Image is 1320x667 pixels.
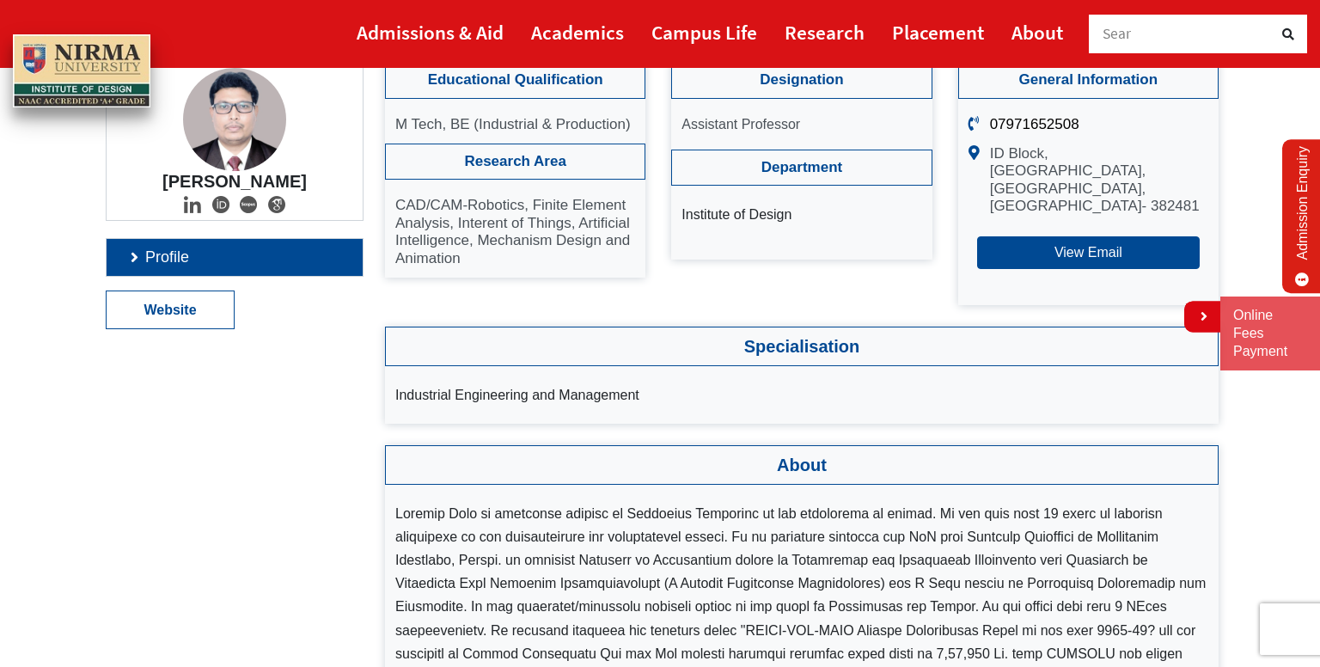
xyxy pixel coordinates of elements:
a: 07971652508 [990,116,1079,132]
a: Admissions & Aid [357,13,504,52]
h4: General Information [958,62,1219,98]
h4: Designation [671,62,932,98]
button: View Email [977,236,1200,269]
a: Academics [531,13,624,52]
a: Placement [892,13,984,52]
a: Online Fees Payment [1233,307,1307,360]
h4: Educational Qualification [385,62,645,98]
h3: Specialisation [385,327,1219,366]
img: Pradeep Sahu [183,68,286,171]
h3: About [385,445,1219,485]
a: Campus Life [651,13,757,52]
img: main_logo [13,34,150,108]
img: Social Icon linkedin [184,196,201,213]
p: CAD/CAM-Robotics, Finite Element Analysis, Interent of Things, Artificial Intelligence, Mechanism... [395,197,635,267]
img: Social Icon [240,196,257,213]
img: Social Icon [212,196,229,213]
img: Social Icon google [268,196,285,213]
li: Institute of Design [681,203,921,226]
p: ID Block, [GEOGRAPHIC_DATA], [GEOGRAPHIC_DATA], [GEOGRAPHIC_DATA]- 382481 [990,145,1208,216]
h4: [PERSON_NAME] [119,171,350,192]
a: Research [785,13,865,52]
p: M Tech, BE (Industrial & Production) [395,116,635,133]
a: Website [107,291,234,328]
span: Sear [1103,24,1132,43]
a: About [1011,13,1063,52]
h4: Department [671,150,932,186]
ul: Industrial Engineering and Management [385,366,1219,424]
p: Assistant Professor [681,116,921,132]
h4: Research Area [385,144,645,180]
a: Profile [107,239,363,276]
